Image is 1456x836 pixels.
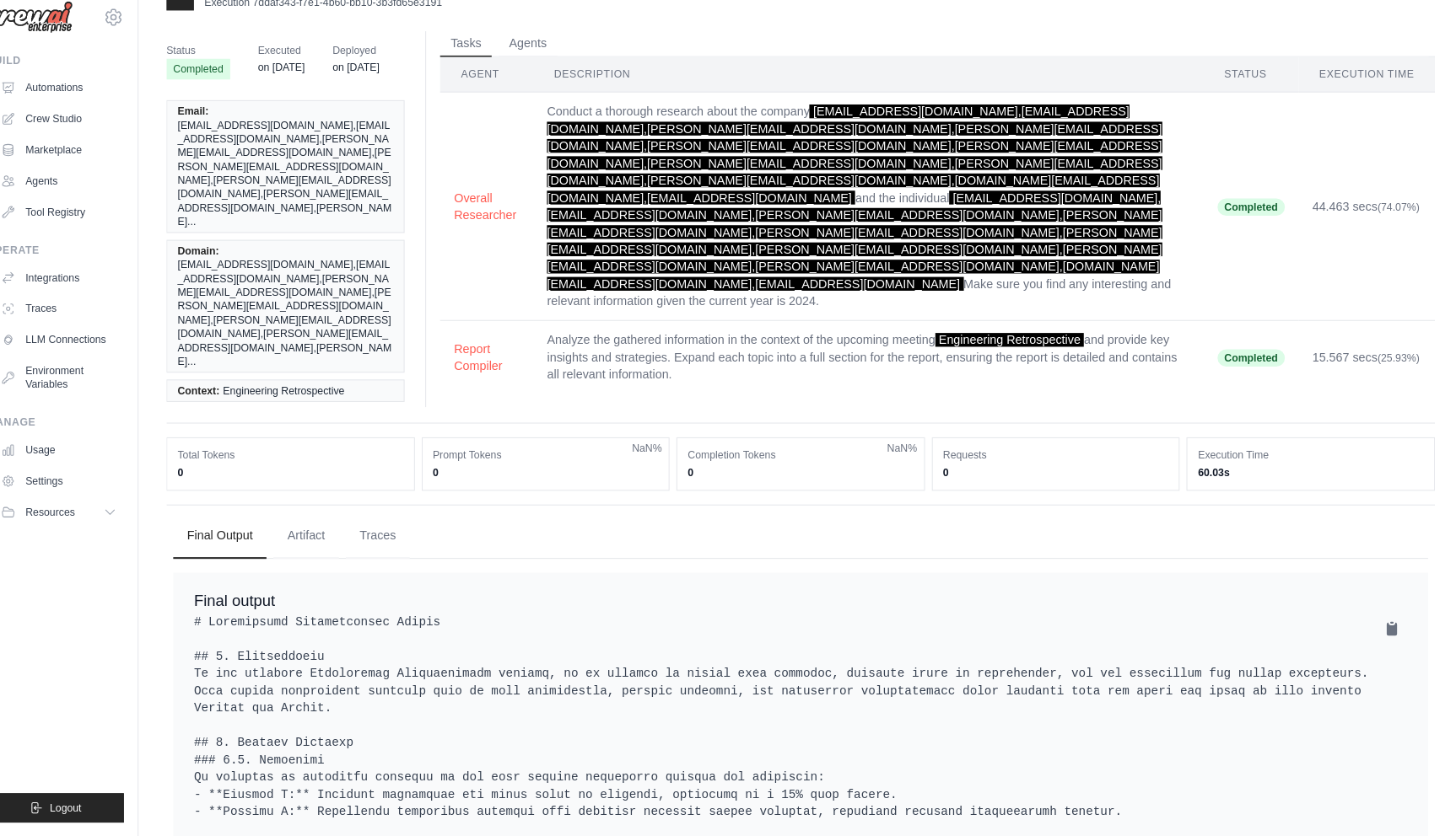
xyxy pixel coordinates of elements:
[450,474,671,487] dd: 0
[216,598,295,614] span: Final output
[20,121,148,148] a: Crew Studio
[13,425,148,438] div: Manage
[450,457,671,470] dt: Prompt Tokens
[470,203,534,237] button: Overall Researcher
[196,519,287,565] button: Final Output
[364,519,427,565] button: Traces
[698,474,919,487] dd: 0
[470,351,534,384] button: Report Compiler
[1197,474,1418,487] dd: 60.03s
[20,445,148,472] a: Usage
[200,121,230,134] span: Email:
[561,121,1162,218] span: [EMAIL_ADDRESS][DOMAIN_NAME],[EMAIL_ADDRESS][DOMAIN_NAME],[PERSON_NAME][EMAIL_ADDRESS][DOMAIN_NAM...
[20,212,148,239] a: Tool Registry
[456,49,507,74] button: Tasks
[20,182,148,209] a: Agents
[20,91,148,118] a: Automations
[13,794,148,823] button: Logout
[13,19,98,51] img: Logo
[352,78,397,90] time: February 10, 2025 at 20:10 PST
[13,256,148,270] div: Operate
[1372,362,1414,374] span: (25.93%)
[20,307,148,334] a: Traces
[948,457,1169,470] dt: Requests
[20,367,148,408] a: Environment Variables
[278,78,324,90] time: July 11, 2025 at 09:25 PDT
[456,74,547,109] th: Agent
[20,506,148,533] button: Resources
[294,519,358,565] button: Artifact
[1197,457,1418,470] dt: Execution Time
[352,59,397,76] span: Deployed
[200,271,411,378] span: [EMAIL_ADDRESS][DOMAIN_NAME],[EMAIL_ADDRESS][DOMAIN_NAME],[PERSON_NAME][EMAIL_ADDRESS][DOMAIN_NAM...
[1216,360,1282,377] span: Completed
[13,71,148,84] div: Build
[1296,332,1429,404] td: 15.567 secs
[1216,212,1282,229] span: Completed
[75,801,106,815] span: Logout
[200,394,241,407] span: Context:
[20,475,148,502] a: Settings
[514,49,571,74] button: Agents
[948,474,1169,487] dd: 0
[1372,215,1414,227] span: (74.07%)
[698,457,919,470] dt: Completion Tokens
[547,109,1203,332] td: Conduct a thorough research about the company and the individual Make sure you find any interesti...
[189,59,251,76] span: Status
[20,276,148,303] a: Integrations
[1296,109,1429,332] td: 44.463 secs
[226,14,459,28] p: Execution 7ddaf343-f7e1-4b60-bb10-3b3fd65e3191
[51,512,100,526] span: Resources
[278,59,324,76] span: Executed
[200,257,240,271] span: Domain:
[547,74,1203,109] th: Description
[20,152,148,179] a: Marketplace
[1296,74,1429,109] th: Execution Time
[644,450,674,464] span: NaN%
[547,332,1203,404] td: Analyze the gathered information in the context of the upcoming meeting and provide key insights ...
[893,450,923,464] span: NaN%
[200,457,421,470] dt: Total Tokens
[941,344,1086,357] span: Engineering Retrospective
[200,474,421,487] dd: 0
[200,134,411,242] span: [EMAIL_ADDRESS][DOMAIN_NAME],[EMAIL_ADDRESS][DOMAIN_NAME],[PERSON_NAME][EMAIL_ADDRESS][DOMAIN_NAM...
[245,394,364,407] span: Engineering Retrospective
[20,337,148,364] a: LLM Connections
[189,76,251,96] span: Completed
[1203,74,1296,109] th: Status
[1372,755,1456,836] iframe: Chat Widget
